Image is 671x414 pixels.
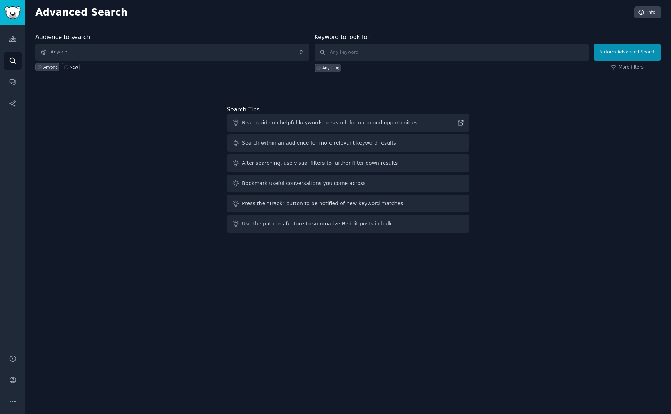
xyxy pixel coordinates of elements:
[242,200,403,207] div: Press the "Track" button to be notified of new keyword matches
[35,7,630,18] h2: Advanced Search
[4,6,21,19] img: GummySearch logo
[315,44,589,61] input: Any keyword
[43,65,58,70] div: Anyone
[70,65,78,70] div: New
[35,34,90,40] label: Audience to search
[62,63,79,71] a: New
[242,119,417,127] div: Read guide on helpful keywords to search for outbound opportunities
[35,44,309,61] button: Anyone
[611,64,644,71] a: More filters
[242,159,398,167] div: After searching, use visual filters to further filter down results
[242,139,396,147] div: Search within an audience for more relevant keyword results
[242,220,392,228] div: Use the patterns feature to summarize Reddit posts in bulk
[594,44,661,61] button: Perform Advanced Search
[315,34,370,40] label: Keyword to look for
[242,180,366,187] div: Bookmark useful conversations you come across
[322,65,339,70] div: Anything
[227,106,260,113] label: Search Tips
[634,6,661,19] a: Info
